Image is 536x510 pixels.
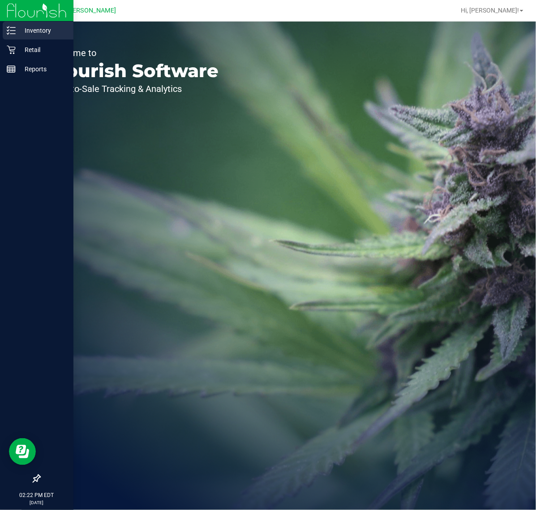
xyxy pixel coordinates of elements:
inline-svg: Retail [7,45,16,54]
p: Inventory [16,25,69,36]
iframe: Resource center [9,438,36,465]
p: [DATE] [4,499,69,506]
p: Welcome to [48,48,219,57]
p: Flourish Software [48,62,219,80]
span: Hi, [PERSON_NAME]! [461,7,519,14]
span: [PERSON_NAME] [67,7,116,14]
inline-svg: Inventory [7,26,16,35]
p: Retail [16,44,69,55]
inline-svg: Reports [7,65,16,74]
p: 02:22 PM EDT [4,491,69,499]
p: Seed-to-Sale Tracking & Analytics [48,84,219,93]
p: Reports [16,64,69,74]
